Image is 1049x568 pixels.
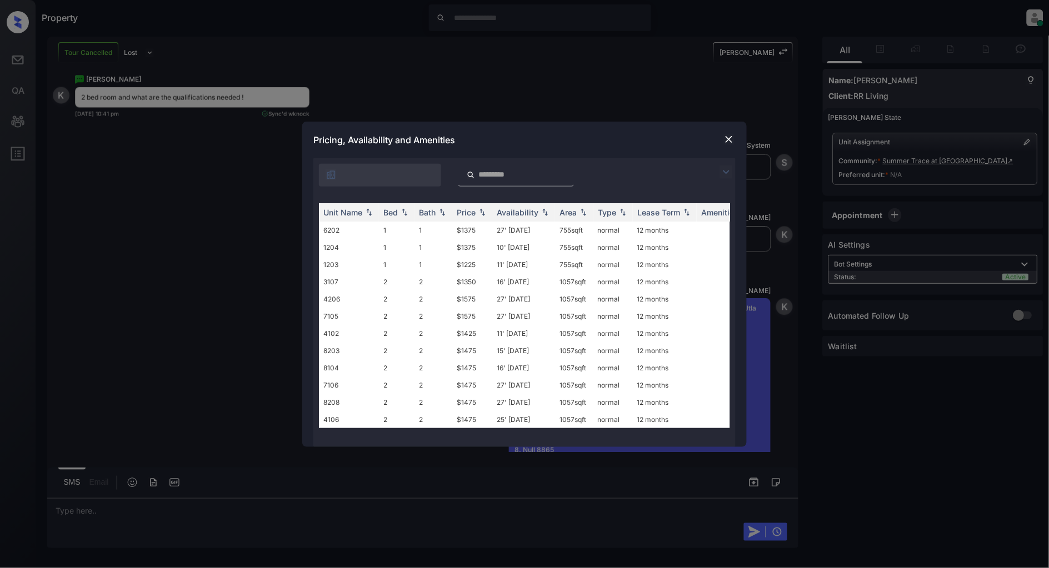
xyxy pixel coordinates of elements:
[555,411,593,428] td: 1057 sqft
[598,208,616,217] div: Type
[414,273,452,290] td: 2
[633,394,697,411] td: 12 months
[497,208,538,217] div: Availability
[414,290,452,308] td: 2
[555,239,593,256] td: 755 sqft
[319,411,379,428] td: 4106
[414,342,452,359] td: 2
[633,325,697,342] td: 12 months
[555,256,593,273] td: 755 sqft
[633,376,697,394] td: 12 months
[578,208,589,216] img: sorting
[633,342,697,359] td: 12 months
[492,325,555,342] td: 11' [DATE]
[593,222,633,239] td: normal
[419,208,436,217] div: Bath
[555,376,593,394] td: 1057 sqft
[379,239,414,256] td: 1
[319,308,379,325] td: 7105
[379,222,414,239] td: 1
[633,359,697,376] td: 12 months
[452,290,492,308] td: $1575
[452,273,492,290] td: $1350
[319,290,379,308] td: 4206
[633,290,697,308] td: 12 months
[383,208,398,217] div: Bed
[399,208,410,216] img: sorting
[414,394,452,411] td: 2
[414,359,452,376] td: 2
[319,325,379,342] td: 4102
[414,411,452,428] td: 2
[555,325,593,342] td: 1057 sqft
[379,394,414,411] td: 2
[379,256,414,273] td: 1
[617,208,628,216] img: sorting
[560,208,577,217] div: Area
[379,376,414,394] td: 2
[593,394,633,411] td: normal
[492,359,555,376] td: 16' [DATE]
[492,342,555,359] td: 15' [DATE]
[492,256,555,273] td: 11' [DATE]
[452,308,492,325] td: $1575
[319,222,379,239] td: 6202
[452,256,492,273] td: $1225
[363,208,374,216] img: sorting
[492,290,555,308] td: 27' [DATE]
[593,256,633,273] td: normal
[492,239,555,256] td: 10' [DATE]
[492,376,555,394] td: 27' [DATE]
[452,376,492,394] td: $1475
[379,342,414,359] td: 2
[452,359,492,376] td: $1475
[593,239,633,256] td: normal
[555,308,593,325] td: 1057 sqft
[319,394,379,411] td: 8208
[326,169,337,180] img: icon-zuma
[319,359,379,376] td: 8104
[477,208,488,216] img: sorting
[437,208,448,216] img: sorting
[414,222,452,239] td: 1
[593,376,633,394] td: normal
[414,239,452,256] td: 1
[379,359,414,376] td: 2
[319,273,379,290] td: 3107
[633,308,697,325] td: 12 months
[452,411,492,428] td: $1475
[414,325,452,342] td: 2
[452,394,492,411] td: $1475
[593,273,633,290] td: normal
[452,342,492,359] td: $1475
[319,239,379,256] td: 1204
[593,308,633,325] td: normal
[379,325,414,342] td: 2
[723,134,735,145] img: close
[379,273,414,290] td: 2
[633,239,697,256] td: 12 months
[555,290,593,308] td: 1057 sqft
[555,394,593,411] td: 1057 sqft
[593,359,633,376] td: normal
[593,290,633,308] td: normal
[452,239,492,256] td: $1375
[492,308,555,325] td: 27' [DATE]
[555,342,593,359] td: 1057 sqft
[492,273,555,290] td: 16' [DATE]
[540,208,551,216] img: sorting
[555,222,593,239] td: 755 sqft
[414,308,452,325] td: 2
[414,376,452,394] td: 2
[633,273,697,290] td: 12 months
[319,256,379,273] td: 1203
[637,208,680,217] div: Lease Term
[593,411,633,428] td: normal
[593,342,633,359] td: normal
[319,376,379,394] td: 7106
[633,256,697,273] td: 12 months
[633,411,697,428] td: 12 months
[492,411,555,428] td: 25' [DATE]
[302,122,747,158] div: Pricing, Availability and Amenities
[555,273,593,290] td: 1057 sqft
